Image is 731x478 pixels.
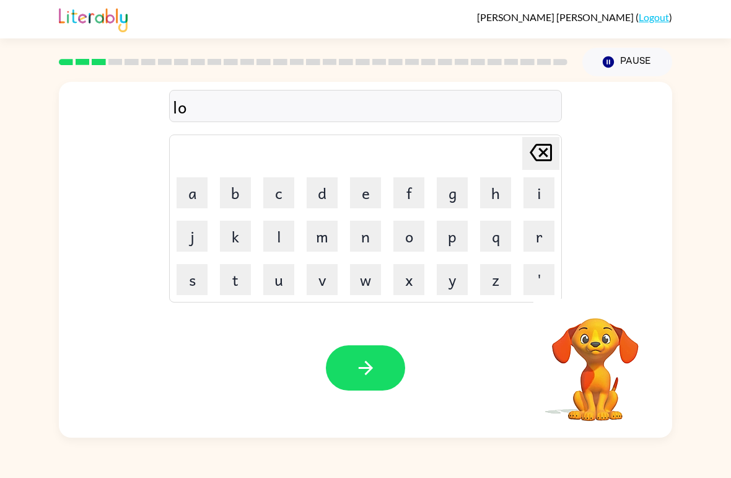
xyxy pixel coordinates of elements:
[220,264,251,295] button: t
[480,221,511,252] button: q
[263,221,294,252] button: l
[350,221,381,252] button: n
[523,221,554,252] button: r
[173,94,558,120] div: lo
[437,177,468,208] button: g
[177,177,208,208] button: a
[393,264,424,295] button: x
[177,264,208,295] button: s
[477,11,636,23] span: [PERSON_NAME] [PERSON_NAME]
[177,221,208,252] button: j
[393,177,424,208] button: f
[523,177,554,208] button: i
[263,264,294,295] button: u
[393,221,424,252] button: o
[639,11,669,23] a: Logout
[307,264,338,295] button: v
[533,299,657,423] video: Your browser must support playing .mp4 files to use Literably. Please try using another browser.
[437,264,468,295] button: y
[523,264,554,295] button: '
[480,264,511,295] button: z
[582,48,672,76] button: Pause
[220,177,251,208] button: b
[477,11,672,23] div: ( )
[350,177,381,208] button: e
[59,5,128,32] img: Literably
[220,221,251,252] button: k
[350,264,381,295] button: w
[480,177,511,208] button: h
[307,177,338,208] button: d
[307,221,338,252] button: m
[263,177,294,208] button: c
[437,221,468,252] button: p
